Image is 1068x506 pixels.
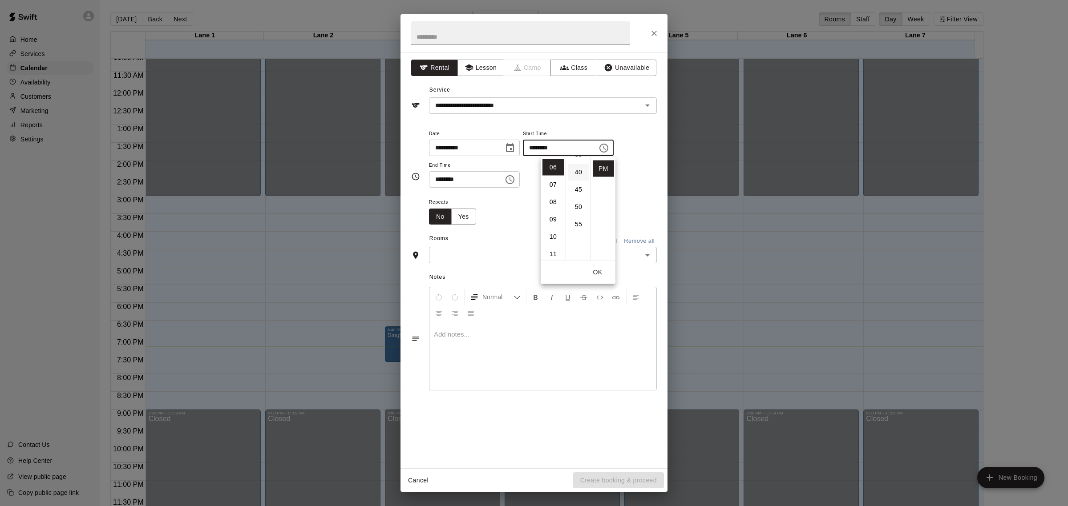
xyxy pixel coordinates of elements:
[560,289,575,305] button: Format Underline
[429,128,520,140] span: Date
[550,60,597,76] button: Class
[451,209,476,225] button: Yes
[541,157,566,260] ul: Select hours
[447,289,462,305] button: Redo
[411,172,420,181] svg: Timing
[429,87,450,93] span: Service
[628,289,643,305] button: Left Align
[622,234,657,248] button: Remove all
[641,99,654,112] button: Open
[411,334,420,343] svg: Notes
[646,25,662,41] button: Close
[429,270,657,285] span: Notes
[592,289,607,305] button: Insert Code
[566,157,591,260] ul: Select minutes
[463,305,478,321] button: Justify Align
[429,209,476,225] div: outlined button group
[501,139,519,157] button: Choose date, selected date is Sep 15, 2025
[411,101,420,110] svg: Service
[568,216,589,233] li: 55 minutes
[429,209,452,225] button: No
[568,181,589,198] li: 45 minutes
[429,160,520,172] span: End Time
[542,177,564,193] li: 7 hours
[641,249,654,261] button: Open
[568,199,589,215] li: 50 minutes
[528,289,543,305] button: Format Bold
[595,139,613,157] button: Choose time, selected time is 6:00 PM
[404,472,433,489] button: Cancel
[597,60,656,76] button: Unavailable
[457,60,504,76] button: Lesson
[447,305,462,321] button: Right Align
[542,229,564,245] li: 10 hours
[608,289,623,305] button: Insert Link
[411,251,420,260] svg: Rooms
[593,161,614,177] li: PM
[431,289,446,305] button: Undo
[523,128,614,140] span: Start Time
[591,157,615,260] ul: Select meridiem
[504,60,551,76] span: Camps can only be created in the Services page
[429,197,483,209] span: Repeats
[431,305,446,321] button: Center Align
[542,211,564,228] li: 9 hours
[542,246,564,262] li: 11 hours
[576,289,591,305] button: Format Strikethrough
[544,289,559,305] button: Format Italics
[482,293,514,301] span: Normal
[429,235,449,241] span: Rooms
[542,159,564,176] li: 6 hours
[466,289,524,305] button: Formatting Options
[568,164,589,181] li: 40 minutes
[583,264,612,281] button: OK
[501,171,519,189] button: Choose time, selected time is 6:30 PM
[411,60,458,76] button: Rental
[542,194,564,210] li: 8 hours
